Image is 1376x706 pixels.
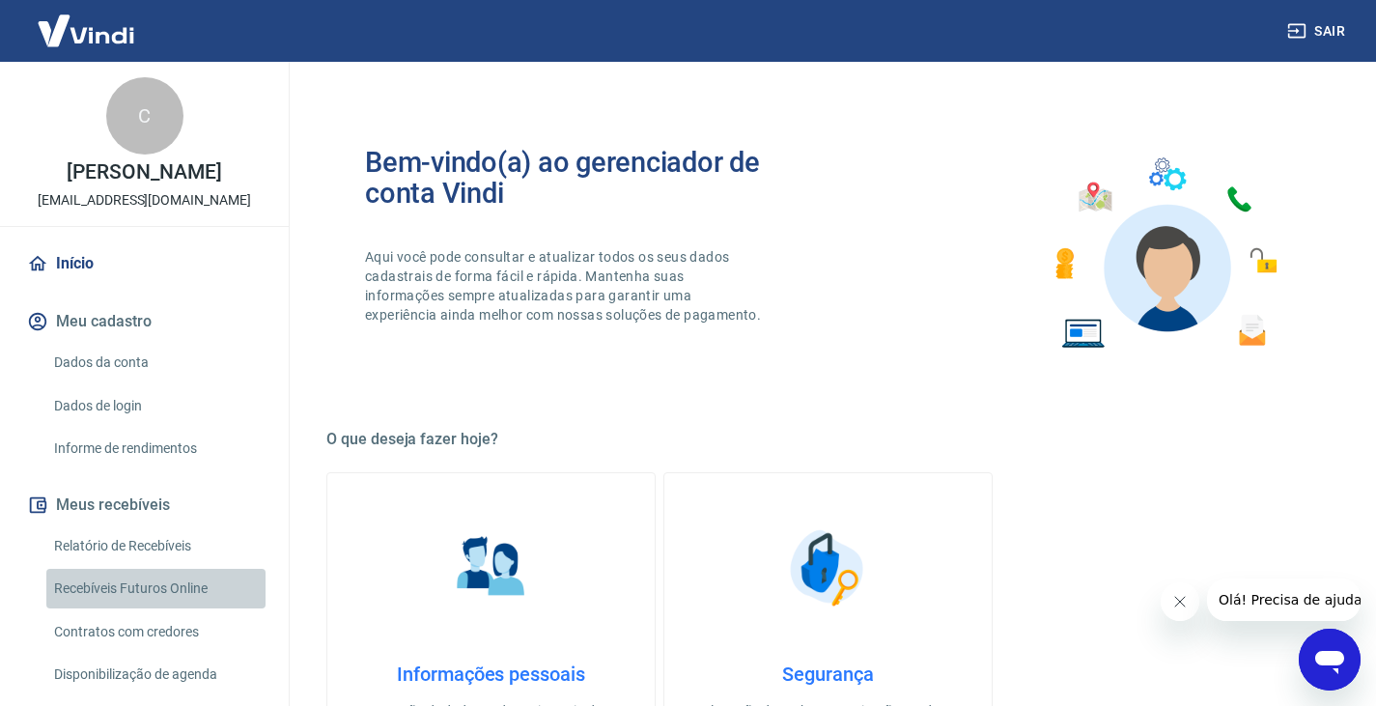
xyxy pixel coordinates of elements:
a: Dados da conta [46,343,266,382]
img: Imagem de um avatar masculino com diversos icones exemplificando as funcionalidades do gerenciado... [1038,147,1291,360]
iframe: Fechar mensagem [1161,582,1199,621]
img: Informações pessoais [443,520,540,616]
a: Relatório de Recebíveis [46,526,266,566]
p: [EMAIL_ADDRESS][DOMAIN_NAME] [38,190,251,211]
button: Meus recebíveis [23,484,266,526]
a: Disponibilização de agenda [46,655,266,694]
p: [PERSON_NAME] [67,162,221,183]
a: Início [23,242,266,285]
img: Segurança [780,520,877,616]
p: Aqui você pode consultar e atualizar todos os seus dados cadastrais de forma fácil e rápida. Mant... [365,247,765,325]
div: C [106,77,183,155]
span: Olá! Precisa de ajuda? [12,14,162,29]
iframe: Mensagem da empresa [1207,579,1361,621]
h2: Bem-vindo(a) ao gerenciador de conta Vindi [365,147,828,209]
img: Vindi [23,1,149,60]
button: Sair [1283,14,1353,49]
a: Dados de login [46,386,266,426]
h4: Informações pessoais [358,663,624,686]
button: Meu cadastro [23,300,266,343]
a: Recebíveis Futuros Online [46,569,266,608]
h5: O que deseja fazer hoje? [326,430,1330,449]
a: Contratos com credores [46,612,266,652]
h4: Segurança [695,663,961,686]
a: Informe de rendimentos [46,429,266,468]
iframe: Botão para abrir a janela de mensagens [1299,629,1361,691]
